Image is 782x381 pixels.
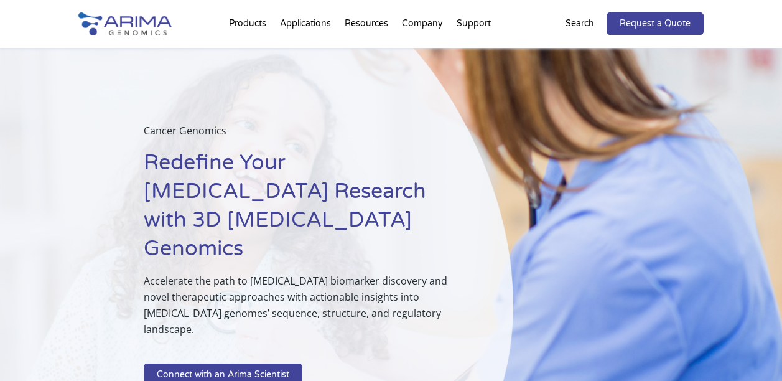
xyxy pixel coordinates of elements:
[144,123,451,149] p: Cancer Genomics
[144,273,451,347] p: Accelerate the path to [MEDICAL_DATA] biomarker discovery and novel therapeutic approaches with a...
[78,12,172,35] img: Arima-Genomics-logo
[607,12,704,35] a: Request a Quote
[144,149,451,273] h1: Redefine Your [MEDICAL_DATA] Research with 3D [MEDICAL_DATA] Genomics
[566,16,594,32] p: Search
